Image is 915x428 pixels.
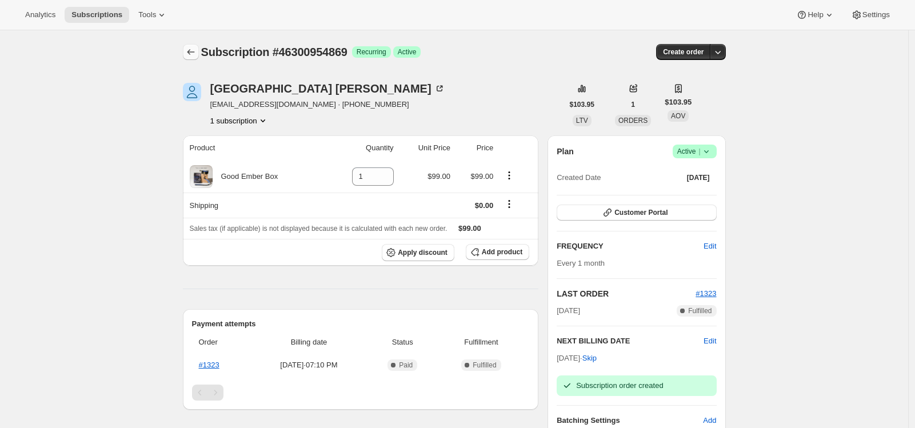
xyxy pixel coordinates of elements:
span: Active [398,47,417,57]
span: Settings [862,10,890,19]
h2: LAST ORDER [557,288,696,299]
span: [EMAIL_ADDRESS][DOMAIN_NAME] · [PHONE_NUMBER] [210,99,445,110]
span: $99.00 [471,172,494,181]
span: ORDERS [618,117,648,125]
span: Apply discount [398,248,447,257]
button: Settings [844,7,897,23]
th: Price [454,135,497,161]
span: Add [703,415,716,426]
span: Billing date [253,337,365,348]
span: | [698,147,700,156]
span: Created Date [557,172,601,183]
button: Tools [131,7,174,23]
span: Subscription #46300954869 [201,46,347,58]
button: Skip [576,349,604,367]
span: LTV [576,117,588,125]
div: Good Ember Box [213,171,278,182]
span: Help [808,10,823,19]
h2: FREQUENCY [557,241,704,252]
span: 1 [631,100,635,109]
th: Product [183,135,326,161]
span: Sales tax (if applicable) is not displayed because it is calculated with each new order. [190,225,447,233]
span: Sydney Gillman [183,83,201,101]
h2: Payment attempts [192,318,530,330]
span: Active [677,146,712,157]
button: Help [789,7,841,23]
h6: Batching Settings [557,415,703,426]
span: Recurring [357,47,386,57]
span: Status [372,337,433,348]
button: Subscriptions [65,7,129,23]
span: [DATE] [557,305,580,317]
span: $0.00 [475,201,494,210]
span: $103.95 [570,100,594,109]
button: Subscriptions [183,44,199,60]
span: $103.95 [665,97,692,108]
th: Shipping [183,193,326,218]
span: Fulfilled [473,361,496,370]
div: [GEOGRAPHIC_DATA] [PERSON_NAME] [210,83,445,94]
button: Edit [697,237,723,255]
th: Unit Price [397,135,454,161]
span: Edit [704,241,716,252]
h2: Plan [557,146,574,157]
button: #1323 [696,288,716,299]
span: Subscription order created [576,381,663,390]
button: [DATE] [680,170,717,186]
img: product img [190,165,213,188]
button: Product actions [210,115,269,126]
span: Paid [399,361,413,370]
span: [DATE] · [557,354,597,362]
button: Analytics [18,7,62,23]
button: 1 [624,97,642,113]
button: Product actions [500,169,518,182]
span: Every 1 month [557,259,605,267]
a: #1323 [696,289,716,298]
nav: Pagination [192,385,530,401]
button: $103.95 [563,97,601,113]
span: Skip [582,353,597,364]
span: Add product [482,247,522,257]
span: Customer Portal [614,208,668,217]
span: Fulfillment [440,337,522,348]
button: Apply discount [382,244,454,261]
span: Tools [138,10,156,19]
span: Subscriptions [71,10,122,19]
button: Edit [704,335,716,347]
span: $99.00 [458,224,481,233]
span: Analytics [25,10,55,19]
a: #1323 [199,361,219,369]
button: Shipping actions [500,198,518,210]
button: Add product [466,244,529,260]
span: AOV [671,112,685,120]
span: Create order [663,47,704,57]
h2: NEXT BILLING DATE [557,335,704,347]
span: [DATE] · 07:10 PM [253,359,365,371]
span: $99.00 [427,172,450,181]
th: Quantity [326,135,397,161]
th: Order [192,330,250,355]
button: Customer Portal [557,205,716,221]
span: [DATE] [687,173,710,182]
span: Fulfilled [688,306,712,315]
button: Create order [656,44,710,60]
